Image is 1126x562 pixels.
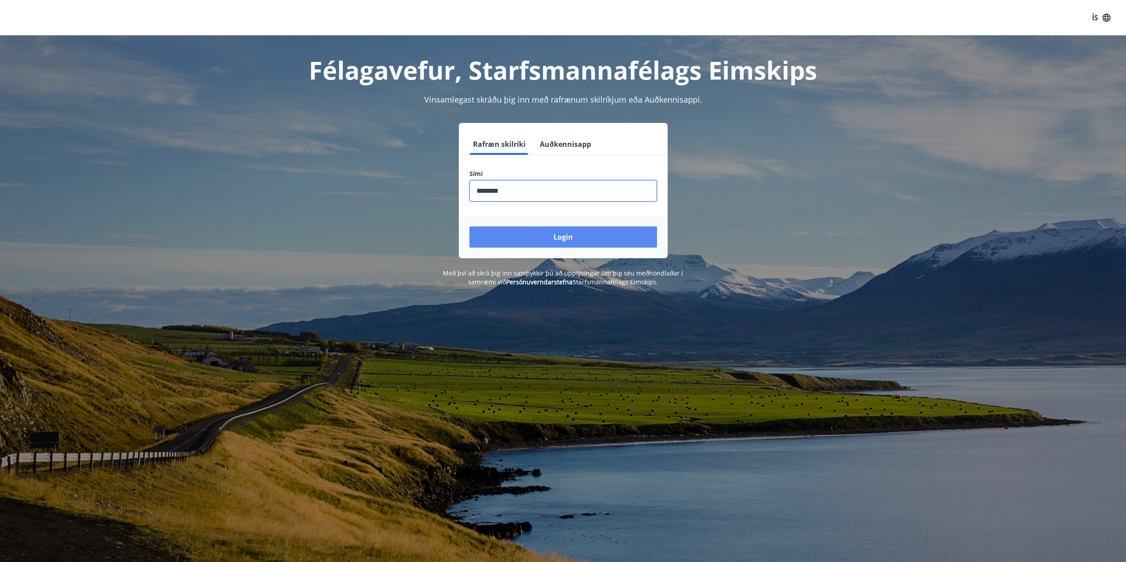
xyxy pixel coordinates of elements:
a: Persónuverndarstefna [506,278,573,286]
label: Sími [469,169,657,178]
h1: Félagavefur, Starfsmannafélags Eimskips [255,53,871,87]
button: Auðkennisapp [536,134,595,155]
button: Rafræn skilríki [469,134,529,155]
button: Login [469,226,657,248]
button: ÍS [1087,10,1115,26]
span: Vinsamlegast skráðu þig inn með rafrænum skilríkjum eða Auðkennisappi. [424,94,702,105]
span: Með því að skrá þig inn samþykkir þú að upplýsingar um þig séu meðhöndlaðar í samræmi við Starfsm... [443,269,683,286]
